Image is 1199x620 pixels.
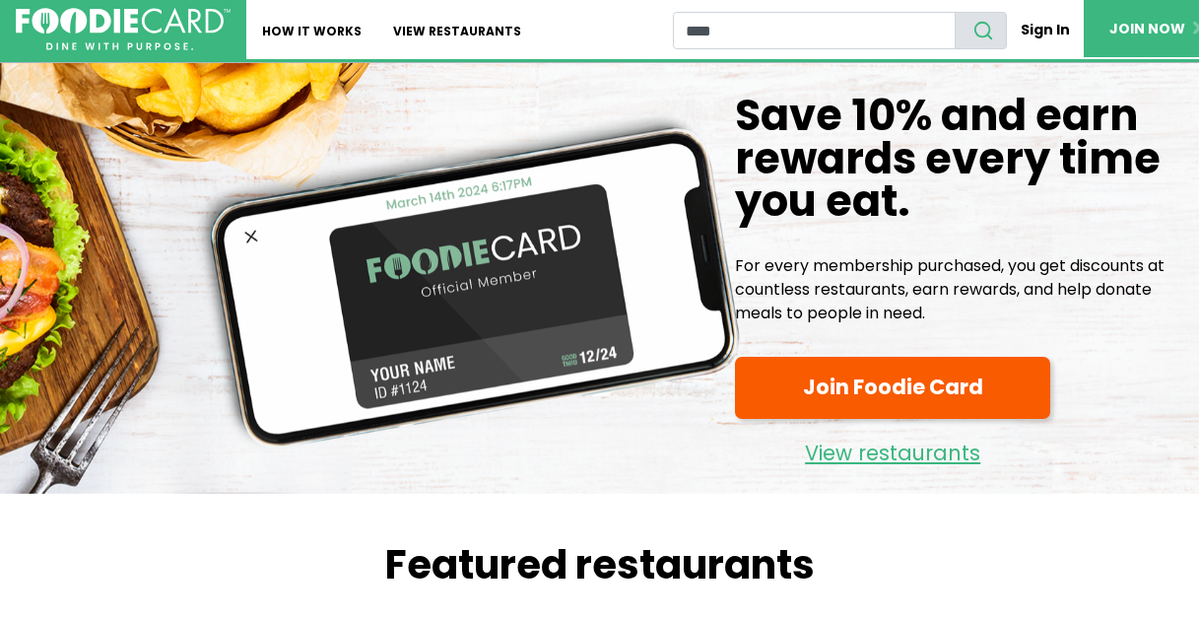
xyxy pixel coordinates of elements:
[735,254,1183,325] p: For every membership purchased, you get discounts at countless restaurants, earn rewards, and hel...
[673,12,957,49] input: restaurant search
[735,95,1183,223] h1: Save 10% and earn rewards every time you eat.
[9,541,1191,588] h2: Featured restaurants
[735,427,1050,470] a: View restaurants
[1007,12,1084,48] a: Sign In
[16,8,231,51] img: FoodieCard; Eat, Drink, Save, Donate
[955,12,1007,49] button: search
[735,357,1050,419] a: Join Foodie Card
